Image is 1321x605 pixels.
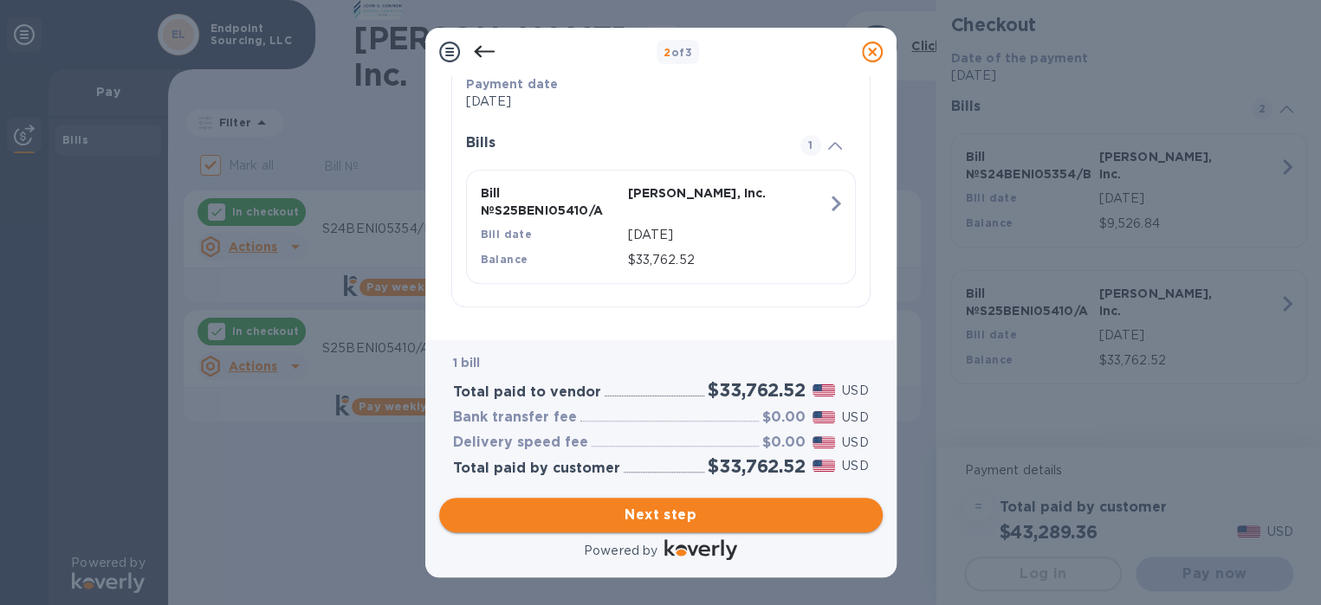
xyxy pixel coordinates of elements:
[453,434,588,451] h3: Delivery speed fee
[466,77,559,91] b: Payment date
[481,228,533,241] b: Bill date
[813,411,836,423] img: USD
[453,409,577,426] h3: Bank transfer fee
[664,46,670,59] span: 2
[708,379,805,401] h2: $33,762.52
[762,409,806,426] h3: $0.00
[453,384,601,401] h3: Total paid to vendor
[708,455,805,477] h2: $33,762.52
[813,460,836,472] img: USD
[453,505,869,525] span: Next step
[762,434,806,451] h3: $0.00
[584,542,657,560] p: Powered by
[664,539,737,560] img: Logo
[439,498,883,532] button: Next step
[628,251,827,269] p: $33,762.52
[453,356,481,370] b: 1 bill
[481,184,621,219] p: Bill № S25BENI05410/A
[842,409,868,427] p: USD
[842,457,868,475] p: USD
[466,93,842,111] p: [DATE]
[481,253,528,266] b: Balance
[800,135,821,156] span: 1
[453,460,620,477] h3: Total paid by customer
[842,434,868,452] p: USD
[466,170,856,284] button: Bill №S25BENI05410/A[PERSON_NAME], Inc.Bill date[DATE]Balance$33,762.52
[628,226,827,244] p: [DATE]
[813,436,836,448] img: USD
[466,135,780,151] h3: Bills
[664,46,692,59] b: of 3
[842,382,868,400] p: USD
[813,384,836,396] img: USD
[628,184,768,202] p: [PERSON_NAME], Inc.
